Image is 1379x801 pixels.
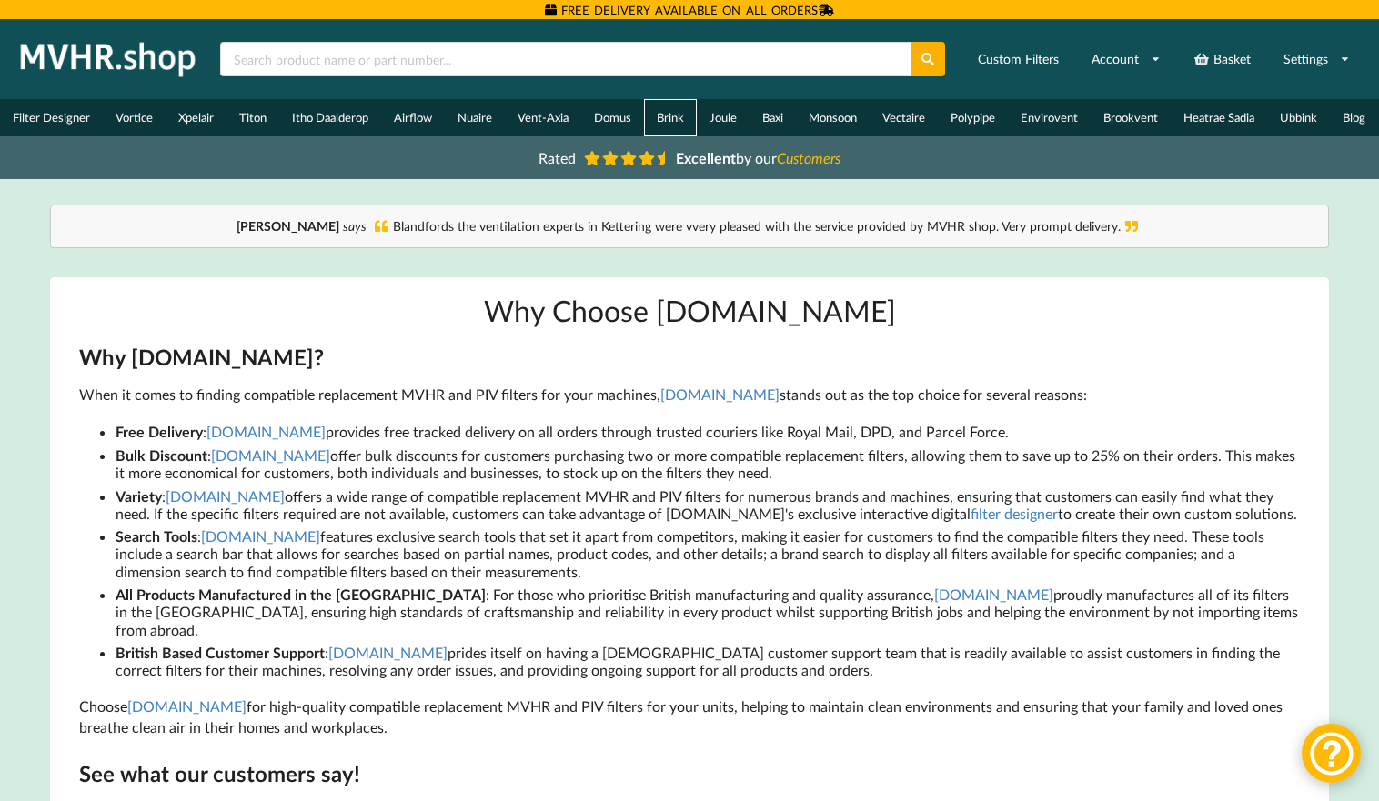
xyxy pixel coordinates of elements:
div: OR [600,95,619,188]
a: Settings [1272,43,1362,75]
h3: Find by Manufacturer and Model [14,14,521,35]
a: Itho Daalderop [279,99,381,136]
li: : provides free tracked delivery on all orders through trusted couriers like Royal Mail, DPD, and... [116,420,1300,444]
p: When it comes to finding compatible replacement MVHR and PIV filters for your machines, stands ou... [79,385,1300,406]
a: Vectaire [870,99,938,136]
span: Variety [116,487,162,505]
a: Nuaire [445,99,505,136]
i: Customers [777,149,840,166]
a: Domus [581,99,644,136]
a: Heatrae Sadia [1171,99,1267,136]
a: Brookvent [1091,99,1171,136]
b: [PERSON_NAME] [237,218,339,234]
a: Vortice [103,99,166,136]
a: Xpelair [166,99,226,136]
a: [DOMAIN_NAME] [201,527,320,545]
a: Account [1080,43,1173,75]
a: [DOMAIN_NAME] [211,446,330,464]
h2: Why [DOMAIN_NAME]? [79,344,1300,372]
span: All Products Manufactured in the [GEOGRAPHIC_DATA] [116,586,486,603]
a: Blog [1330,99,1378,136]
a: Polypipe [938,99,1008,136]
i: says [343,218,367,234]
a: Baxi [750,99,796,136]
input: Search product name or part number... [220,42,911,76]
h1: Why Choose [DOMAIN_NAME] [79,292,1300,329]
a: [DOMAIN_NAME] [660,385,780,403]
span: by our [676,149,840,166]
h3: Find by Dimensions (Millimeters) [700,14,1207,35]
a: Monsoon [796,99,870,136]
div: Select Manufacturer [27,58,143,71]
li: : features exclusive search tools that set it apart from competitors, making it easier for custom... [116,525,1300,583]
a: Brink [644,99,697,136]
a: [DOMAIN_NAME] [934,586,1053,603]
a: [DOMAIN_NAME] [166,487,285,505]
a: Airflow [381,99,445,136]
li: : offers a wide range of compatible replacement MVHR and PIV filters for numerous brands and mach... [116,484,1300,525]
span: Bulk Discount [116,446,207,464]
div: Blandfords the ventilation experts in Kettering were vvery pleased with the service provided by M... [69,217,1310,235]
span: Search Tools [116,527,197,545]
a: Ubbink [1267,99,1330,136]
li: : prides itself on having a [DEMOGRAPHIC_DATA] customer support team that is readily available to... [116,641,1300,682]
b: Excellent [676,149,736,166]
a: Basket [1182,43,1263,75]
li: : offer bulk discounts for customers purchasing two or more compatible replacement filters, allow... [116,444,1300,485]
a: Vent-Axia [505,99,581,136]
div: Select or Type Width [714,58,830,71]
span: Rated [539,149,576,166]
span: Free Delivery [116,423,203,440]
a: Joule [697,99,750,136]
p: Choose for high-quality compatible replacement MVHR and PIV filters for your units, helping to ma... [79,696,1300,738]
a: [DOMAIN_NAME] [127,697,247,715]
span: British Based Customer Support [116,644,325,661]
a: filter designer [971,505,1058,522]
h2: See what our customers say! [79,760,1300,788]
a: Rated Excellentby ourCustomers [526,143,853,173]
a: [DOMAIN_NAME] [206,423,326,440]
li: : For those who prioritise British manufacturing and quality assurance, proudly manufactures all ... [116,583,1300,641]
a: Titon [226,99,279,136]
a: [DOMAIN_NAME] [328,644,448,661]
img: mvhr.shop.png [13,36,204,82]
a: Envirovent [1008,99,1091,136]
a: Custom Filters [966,43,1071,75]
